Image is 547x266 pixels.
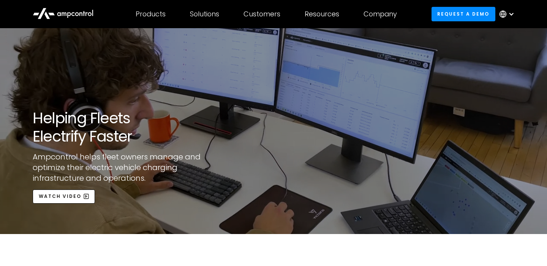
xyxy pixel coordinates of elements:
[190,10,219,18] div: Solutions
[305,10,339,18] div: Resources
[364,10,397,18] div: Company
[136,10,166,18] div: Products
[432,7,495,21] a: Request a demo
[243,10,280,18] div: Customers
